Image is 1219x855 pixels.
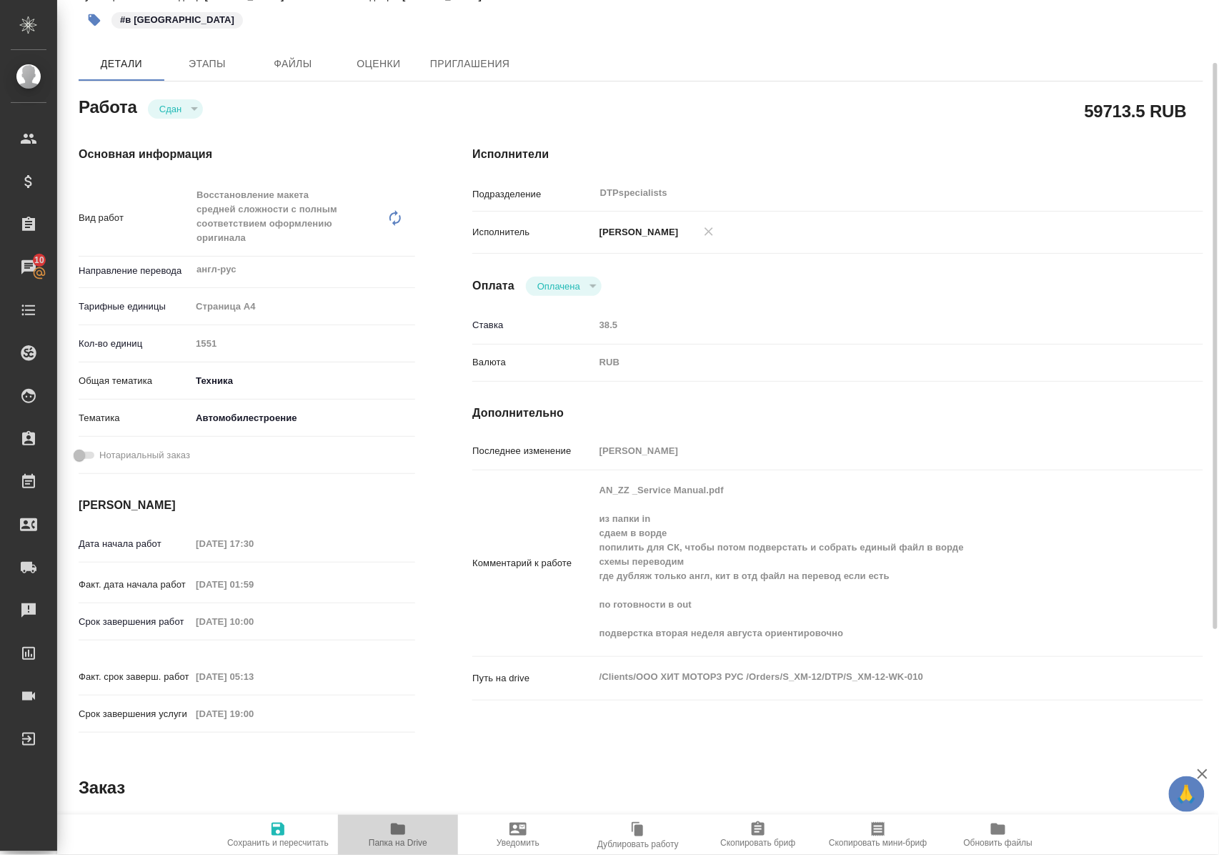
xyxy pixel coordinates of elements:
[472,225,594,239] p: Исполнитель
[227,838,329,848] span: Сохранить и пересчитать
[472,187,594,202] p: Подразделение
[458,815,578,855] button: Уведомить
[594,440,1143,461] input: Пустое поле
[191,703,316,724] input: Пустое поле
[79,264,191,278] p: Направление перевода
[26,253,53,267] span: 10
[191,533,316,554] input: Пустое поле
[533,280,584,292] button: Оплачена
[79,211,191,225] p: Вид работ
[79,497,415,514] h4: [PERSON_NAME]
[155,103,186,115] button: Сдан
[472,556,594,570] p: Комментарий к работе
[79,776,125,799] h2: Заказ
[430,55,510,73] span: Приглашения
[79,411,191,425] p: Тематика
[79,337,191,351] p: Кол-во единиц
[594,225,679,239] p: [PERSON_NAME]
[472,277,514,295] h4: Оплата
[1175,779,1199,809] span: 🙏
[79,670,191,684] p: Факт. срок заверш. работ
[578,815,698,855] button: Дублировать работу
[594,478,1143,646] textarea: AN_ZZ _Service Manual.pdf из папки in сдаем в ворде попилить для СК, чтобы потом подверстать и со...
[120,13,234,27] p: #в [GEOGRAPHIC_DATA]
[964,838,1033,848] span: Обновить файлы
[472,444,594,458] p: Последнее изменение
[79,93,137,119] h2: Работа
[720,838,795,848] span: Скопировать бриф
[79,146,415,163] h4: Основная информация
[87,55,156,73] span: Детали
[191,369,415,393] div: Техника
[259,55,327,73] span: Файлы
[472,318,594,332] p: Ставка
[829,838,927,848] span: Скопировать мини-бриф
[148,99,203,119] div: Сдан
[79,707,191,721] p: Срок завершения услуги
[79,4,110,36] button: Добавить тэг
[191,295,415,319] div: Страница А4
[79,615,191,629] p: Срок завершения работ
[110,13,244,25] span: в ворд
[594,665,1143,689] textarea: /Clients/ООО ХИТ МОТОРЗ РУС /Orders/S_XM-12/DTP/S_XM-12-WK-010
[191,574,316,595] input: Пустое поле
[191,406,415,430] div: Автомобилестроение
[99,448,190,463] span: Нотариальный заказ
[191,333,415,354] input: Пустое поле
[597,839,679,849] span: Дублировать работу
[594,350,1143,375] div: RUB
[698,815,818,855] button: Скопировать бриф
[472,146,1203,163] h4: Исполнители
[472,405,1203,422] h4: Дополнительно
[1169,776,1205,812] button: 🙏
[369,838,427,848] span: Папка на Drive
[526,277,602,296] div: Сдан
[472,671,594,686] p: Путь на drive
[4,249,54,285] a: 10
[594,315,1143,335] input: Пустое поле
[1085,99,1187,123] h2: 59713.5 RUB
[344,55,413,73] span: Оценки
[497,838,539,848] span: Уведомить
[79,374,191,388] p: Общая тематика
[79,578,191,592] p: Факт. дата начала работ
[191,666,316,687] input: Пустое поле
[938,815,1058,855] button: Обновить файлы
[218,815,338,855] button: Сохранить и пересчитать
[338,815,458,855] button: Папка на Drive
[79,300,191,314] p: Тарифные единицы
[472,355,594,370] p: Валюта
[818,815,938,855] button: Скопировать мини-бриф
[173,55,242,73] span: Этапы
[191,611,316,632] input: Пустое поле
[79,537,191,551] p: Дата начала работ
